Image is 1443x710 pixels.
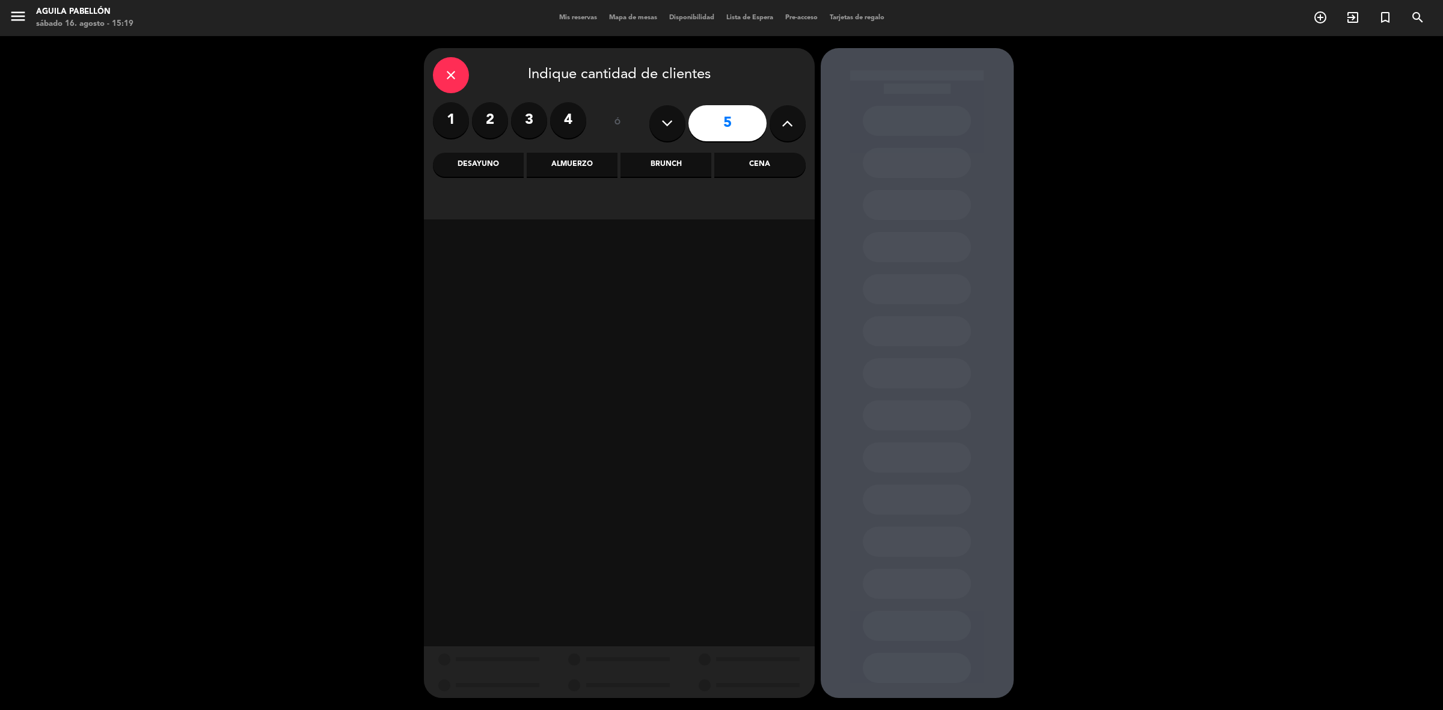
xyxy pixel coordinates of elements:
[511,102,547,138] label: 3
[1378,10,1392,25] i: turned_in_not
[824,14,890,21] span: Tarjetas de regalo
[720,14,779,21] span: Lista de Espera
[9,7,27,29] button: menu
[620,153,711,177] div: Brunch
[444,68,458,82] i: close
[779,14,824,21] span: Pre-acceso
[714,153,805,177] div: Cena
[553,14,603,21] span: Mis reservas
[433,57,806,93] div: Indique cantidad de clientes
[36,18,133,30] div: sábado 16. agosto - 15:19
[598,102,637,144] div: ó
[433,102,469,138] label: 1
[550,102,586,138] label: 4
[527,153,617,177] div: Almuerzo
[433,153,524,177] div: Desayuno
[9,7,27,25] i: menu
[36,6,133,18] div: Aguila Pabellón
[472,102,508,138] label: 2
[663,14,720,21] span: Disponibilidad
[1411,10,1425,25] i: search
[1313,10,1328,25] i: add_circle_outline
[603,14,663,21] span: Mapa de mesas
[1346,10,1360,25] i: exit_to_app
